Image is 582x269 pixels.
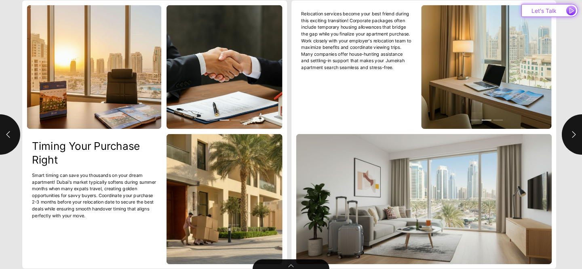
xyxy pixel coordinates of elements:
[421,5,551,129] div: Slideshow
[531,7,557,14] span: Let's Talk
[27,5,162,129] img: A real estate office interior with large windows showing calendar pages on a desk, property broch...
[32,139,156,166] h2: Timing Your Purchase Right
[296,134,552,264] img: A bright temporary furnished apartment with modern furniture, packed suitcases in the corner, and...
[521,4,578,17] button: Let's Talk
[167,5,283,129] div: Slideshow
[32,172,156,219] span: Smart timing can save you thousands on your dream apartment! Dubai's market typically softens dur...
[301,10,411,71] span: Relocation services become your best friend during this exciting transition! Corporate packages o...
